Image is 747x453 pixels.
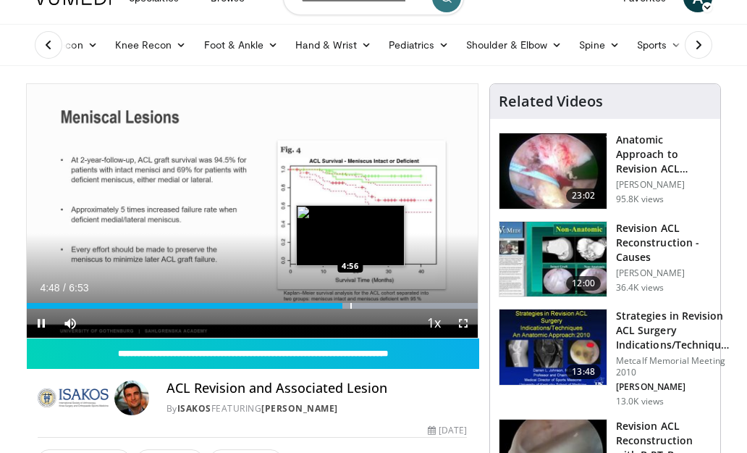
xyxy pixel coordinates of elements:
p: Metcalf Memorial Meeting 2010 [616,355,732,378]
div: [DATE] [428,424,467,437]
p: [PERSON_NAME] [616,179,712,191]
a: Pediatrics [380,30,457,59]
span: 6:53 [69,282,88,294]
p: [PERSON_NAME] [616,381,732,393]
span: 23:02 [566,188,601,203]
a: Foot & Ankle [195,30,287,59]
button: Mute [56,309,85,338]
div: By FEATURING [166,402,467,415]
a: Hand & Wrist [287,30,380,59]
p: [PERSON_NAME] [616,267,712,279]
p: 13.0K views [616,396,664,407]
a: Knee Recon [106,30,195,59]
div: Progress Bar [27,303,478,309]
img: feAgcbrvkPN5ynqH5hMDoxOjByOzd1EX_1.150x105_q85_crop-smart_upscale.jpg [499,222,607,297]
span: / [63,282,66,294]
span: 12:00 [566,276,601,291]
a: 12:00 Revision ACL Reconstruction - Causes [PERSON_NAME] 36.4K views [499,221,712,298]
img: Picture_4_15_3.png.150x105_q85_crop-smart_upscale.jpg [499,309,607,385]
a: Spine [570,30,628,59]
img: image.jpeg [296,205,405,266]
a: Sports [628,30,691,59]
a: 13:48 Strategies in Revision ACL Surgery Indications/Techniques An Anatomi… Metcalf Memorial Meet... [499,309,712,407]
button: Pause [27,309,56,338]
span: 13:48 [566,365,601,379]
h4: Related Videos [499,93,603,110]
button: Fullscreen [449,309,478,338]
h3: Revision ACL Reconstruction - Causes [616,221,712,265]
h4: ACL Revision and Associated Lesion [166,381,467,396]
h3: Anatomic Approach to Revision ACL Reconstruction [616,133,712,176]
img: ISAKOS [38,381,109,415]
a: 23:02 Anatomic Approach to Revision ACL Reconstruction [PERSON_NAME] 95.8K views [499,133,712,209]
a: ISAKOS [177,402,211,415]
video-js: Video Player [27,84,478,338]
p: 95.8K views [616,194,664,205]
h3: Strategies in Revision ACL Surgery Indications/Techniques An Anatomi… [616,309,732,352]
p: 36.4K views [616,282,664,294]
a: Shoulder & Elbow [457,30,570,59]
a: [PERSON_NAME] [261,402,338,415]
button: Playback Rate [420,309,449,338]
img: fu_1.png.150x105_q85_crop-smart_upscale.jpg [499,133,607,209]
span: 4:48 [40,282,59,294]
img: Avatar [114,381,149,415]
